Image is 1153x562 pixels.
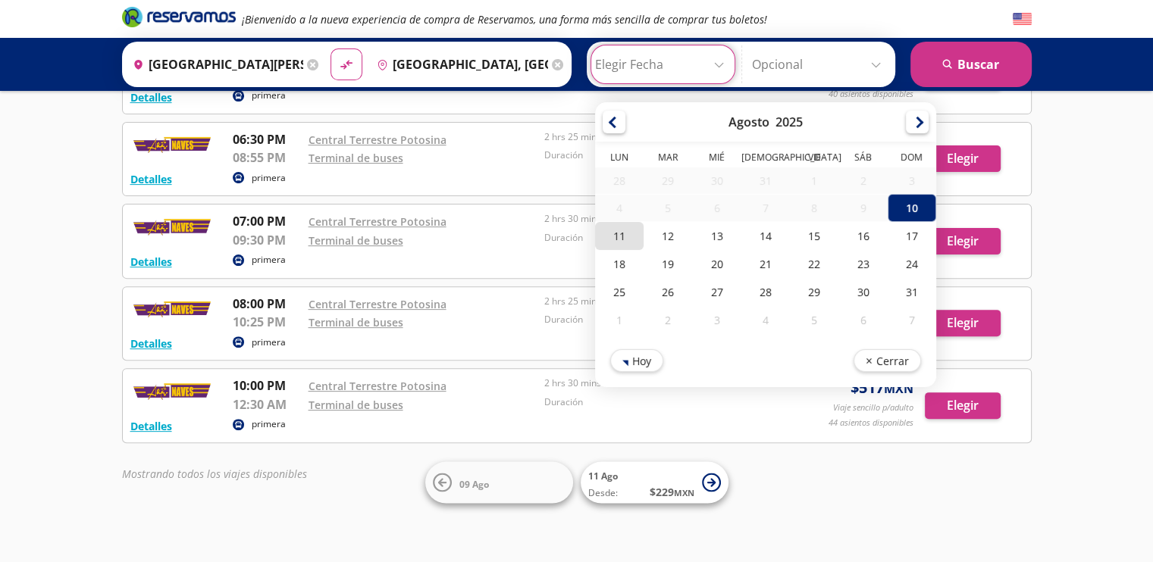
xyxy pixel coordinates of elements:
[692,250,741,278] div: 20-Ago-25
[838,278,887,306] div: 30-Ago-25
[233,313,301,331] p: 10:25 PM
[127,45,304,83] input: Buscar Origen
[887,278,935,306] div: 31-Ago-25
[544,313,773,326] p: Duración
[595,222,644,250] div: 11-Ago-25
[925,228,1001,254] button: Elegir
[242,12,767,27] em: ¡Bienvenido a la nueva experiencia de compra de Reservamos, una forma más sencilla de comprar tus...
[692,306,741,334] div: 03-Sep-25
[309,398,403,412] a: Terminal de buses
[838,306,887,334] div: 06-Sep-25
[1013,10,1032,29] button: English
[775,114,803,130] div: 2025
[122,5,236,33] a: Brand Logo
[741,151,789,167] th: Jueves
[459,477,489,490] span: 09 Ago
[588,470,618,482] span: 11 Ago
[887,194,935,222] div: 10-Ago-25
[130,295,214,325] img: RESERVAMOS
[741,195,789,221] div: 07-Ago-25
[833,401,913,414] p: Viaje sencillo p/adulto
[829,417,913,429] p: 44 asientos disponibles
[130,130,214,161] img: RESERVAMOS
[122,5,236,28] i: Brand Logo
[790,151,838,167] th: Viernes
[644,151,692,167] th: Martes
[595,306,644,334] div: 01-Sep-25
[644,306,692,334] div: 02-Sep-25
[838,222,887,250] div: 16-Ago-25
[130,418,172,434] button: Detalles
[233,212,301,230] p: 07:00 PM
[644,167,692,194] div: 29-Jul-25
[838,195,887,221] div: 09-Ago-25
[741,167,789,194] div: 31-Jul-25
[853,349,920,372] button: Cerrar
[544,148,773,162] p: Duración
[692,151,741,167] th: Miércoles
[741,306,789,334] div: 04-Sep-25
[790,306,838,334] div: 05-Sep-25
[233,376,301,395] p: 10:00 PM
[233,231,301,249] p: 09:30 PM
[790,167,838,194] div: 01-Ago-25
[233,295,301,313] p: 08:00 PM
[252,171,286,185] p: primera
[925,392,1001,419] button: Elegir
[595,195,644,221] div: 04-Ago-25
[581,462,728,504] button: 11 AgoDesde:$229MXN
[252,336,286,349] p: primera
[544,231,773,245] p: Duración
[130,254,172,270] button: Detalles
[790,222,838,250] div: 15-Ago-25
[650,484,694,500] span: $ 229
[838,167,887,194] div: 02-Ago-25
[692,195,741,221] div: 06-Ago-25
[130,212,214,242] img: RESERVAMOS
[130,376,214,407] img: RESERVAMOS
[371,45,548,83] input: Buscar Destino
[252,89,286,102] p: primera
[130,336,172,351] button: Detalles
[252,253,286,267] p: primera
[851,376,913,399] span: $ 517
[741,250,789,278] div: 21-Ago-25
[595,45,731,83] input: Elegir Fecha
[309,214,446,229] a: Central Terrestre Potosina
[130,89,172,105] button: Detalles
[644,250,692,278] div: 19-Ago-25
[692,278,741,306] div: 27-Ago-25
[887,250,935,278] div: 24-Ago-25
[595,167,644,194] div: 28-Jul-25
[309,315,403,329] a: Terminal de buses
[741,222,789,250] div: 14-Ago-25
[887,306,935,334] div: 07-Sep-25
[887,222,935,250] div: 17-Ago-25
[122,467,307,481] em: Mostrando todos los viajes disponibles
[790,250,838,278] div: 22-Ago-25
[887,151,935,167] th: Domingo
[752,45,888,83] input: Opcional
[309,297,446,311] a: Central Terrestre Potosina
[588,486,618,500] span: Desde:
[674,487,694,498] small: MXN
[838,250,887,278] div: 23-Ago-25
[425,462,573,504] button: 09 Ago
[644,222,692,250] div: 12-Ago-25
[309,233,403,248] a: Terminal de buses
[925,310,1001,336] button: Elegir
[252,417,286,431] p: primera
[233,130,301,148] p: 06:30 PM
[887,167,935,194] div: 03-Ago-25
[544,295,773,308] p: 2 hrs 25 mins
[790,278,838,306] div: 29-Ago-25
[544,395,773,409] p: Duración
[644,195,692,221] div: 05-Ago-25
[544,376,773,390] p: 2 hrs 30 mins
[610,349,663,372] button: Hoy
[910,42,1032,87] button: Buscar
[838,151,887,167] th: Sábado
[309,379,446,393] a: Central Terrestre Potosina
[544,130,773,144] p: 2 hrs 25 mins
[692,167,741,194] div: 30-Jul-25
